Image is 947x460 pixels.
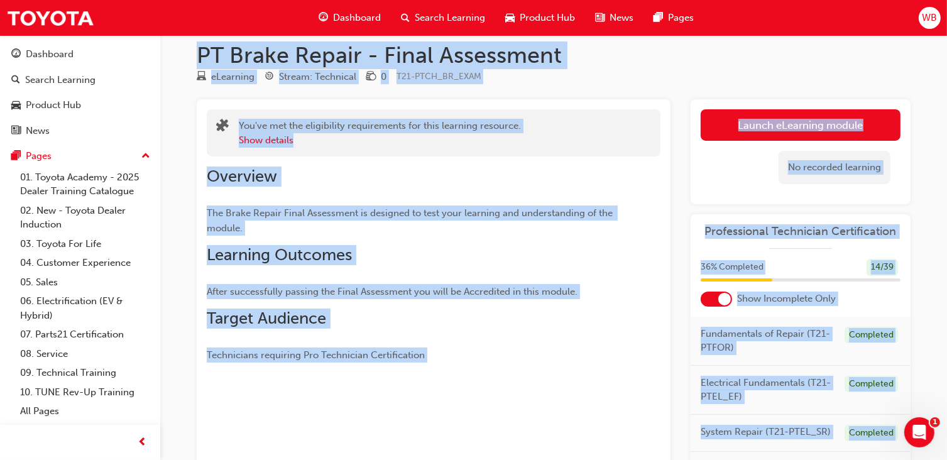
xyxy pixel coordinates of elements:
div: Price [366,69,386,85]
div: Profile image for Trak [26,88,46,108]
div: Completed [845,376,898,393]
a: 01. Toyota Academy - 2025 Dealer Training Catalogue [15,168,155,201]
span: money-icon [366,72,376,83]
span: up-icon [141,148,150,165]
span: Product Hub [520,11,575,25]
div: Completed [845,425,898,442]
span: Learning resource code [397,71,481,82]
span: pages-icon [654,10,663,26]
button: go back [8,5,32,29]
div: Product Hub [26,98,81,112]
div: Search Learning [25,73,96,87]
a: 05. Sales [15,273,155,292]
span: Search Learning [415,11,485,25]
div: Dashboard [26,47,74,62]
button: Home [197,5,221,29]
span: guage-icon [11,49,21,60]
button: Pages [5,145,155,168]
span: search-icon [11,75,20,86]
span: System Repair (T21-PTEL_SR) [701,425,831,439]
a: Launch eLearning module [701,109,900,141]
span: After successfully passing the Final Assessment you will be Accredited in this module. [207,286,578,297]
div: Stream: Technical [279,70,356,84]
span: Show Incomplete Only [737,292,836,306]
button: WB [919,7,941,29]
a: pages-iconPages [643,5,704,31]
div: Completed [845,327,898,344]
div: You've met the eligibility requirements for this learning resource. [239,119,521,147]
div: Stream [265,69,356,85]
span: Dashboard [333,11,381,25]
button: Show details [239,133,293,148]
span: Technicians requiring Pro Technician Certification [207,349,425,361]
div: Profile image for Trak [36,7,56,27]
a: car-iconProduct Hub [495,5,585,31]
span: WB [922,11,937,25]
a: search-iconSearch Learning [391,5,495,31]
a: 07. Parts21 Certification [15,325,155,344]
h1: Trak [61,6,82,16]
span: Target Audience [207,309,326,328]
div: eLearning [211,70,255,84]
a: 10. TUNE Rev-Up Training [15,383,155,402]
div: Profile image for TrakTrakfrom Toyota Training Resource Centre❗Notice❗We are aware some training ... [10,72,241,187]
span: Learning Outcomes [207,245,352,265]
span: News [610,11,633,25]
b: Notice [36,119,68,129]
div: Trak says… [10,72,241,202]
div: 0 [381,70,386,84]
a: 02. New - Toyota Dealer Induction [15,201,155,234]
a: All Pages [15,402,155,421]
div: Type [197,69,255,85]
p: Active 2h ago [61,16,117,28]
div: 14 / 39 [867,259,898,276]
a: News [5,119,155,143]
a: news-iconNews [585,5,643,31]
a: Product Hub [5,94,155,117]
span: search-icon [401,10,410,26]
span: Electrical Fundamentals (T21-PTEL_EF) [701,376,835,404]
a: 09. Technical Training [15,363,155,383]
a: 06. Electrification (EV & Hybrid) [15,292,155,325]
div: We are aware some training completions are missing from history, we are currently working on rect... [26,137,226,186]
span: pages-icon [11,151,21,162]
span: Overview [207,167,277,186]
a: 03. Toyota For Life [15,234,155,254]
span: guage-icon [319,10,328,26]
div: Close [221,5,243,28]
a: Professional Technician Certification [701,224,900,239]
span: Trak [56,93,73,102]
a: Search Learning [5,68,155,92]
span: target-icon [265,72,274,83]
span: learningResourceType_ELEARNING-icon [197,72,206,83]
div: News [26,124,50,138]
span: 1 [930,417,940,427]
span: news-icon [595,10,605,26]
a: 08. Service [15,344,155,364]
span: car-icon [505,10,515,26]
a: 04. Customer Experience [15,253,155,273]
a: Dashboard [5,43,155,66]
span: The Brake Repair Final Assessment is designed to test your learning and understanding of the module. [207,207,615,234]
div: Pages [26,149,52,163]
span: puzzle-icon [216,120,229,134]
img: Trak [6,4,94,32]
span: prev-icon [138,435,148,451]
span: Pages [668,11,694,25]
div: No recorded learning [779,151,890,184]
span: car-icon [11,100,21,111]
button: DashboardSearch LearningProduct HubNews [5,40,155,145]
span: from Toyota Training Resource Centre [73,93,226,102]
a: guage-iconDashboard [309,5,391,31]
div: ❗ ❗ [26,118,226,131]
span: 36 % Completed [701,260,764,275]
h1: PT Brake Repair - Final Assessment [197,41,911,69]
span: news-icon [11,126,21,137]
iframe: Intercom live chat [904,417,934,447]
span: Fundamentals of Repair (T21-PTFOR) [701,327,835,355]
